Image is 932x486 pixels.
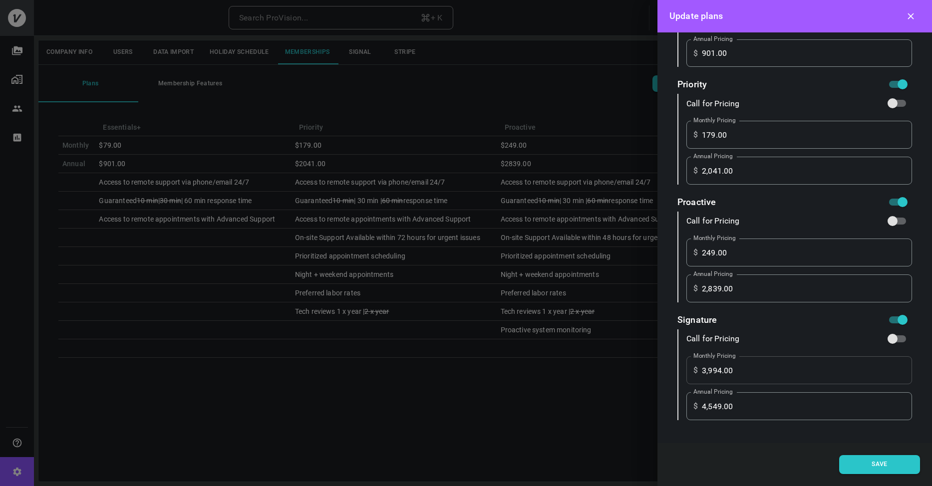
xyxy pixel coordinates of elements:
[693,152,733,161] label: Annual Pricing
[693,270,733,278] label: Annual Pricing
[702,39,912,67] input: xxxx.xx
[677,77,707,92] div: Priority
[839,455,920,474] button: Save
[702,239,912,266] input: xxxx.xx
[693,165,698,177] p: $
[702,392,912,420] input: xxxx.xx
[693,282,698,294] p: $
[702,157,912,185] input: xxxx.xx
[693,35,733,43] label: Annual Pricing
[686,214,739,228] div: Call for Pricing
[693,246,698,258] p: $
[669,7,920,25] div: Update plans
[693,234,736,243] label: Monthly Pricing
[702,356,912,384] input: xxxx.xx
[693,129,698,141] p: $
[693,47,698,59] p: $
[686,97,739,111] div: Call for Pricing
[693,352,736,360] label: Monthly Pricing
[686,332,739,346] div: Call for Pricing
[693,388,733,396] label: Annual Pricing
[693,364,698,376] p: $
[693,116,736,125] label: Monthly Pricing
[702,121,912,149] input: xxxx.xx
[693,400,698,412] p: $
[677,313,717,327] div: Signature
[677,195,716,210] div: Proactive
[702,274,912,302] input: xxxx.xx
